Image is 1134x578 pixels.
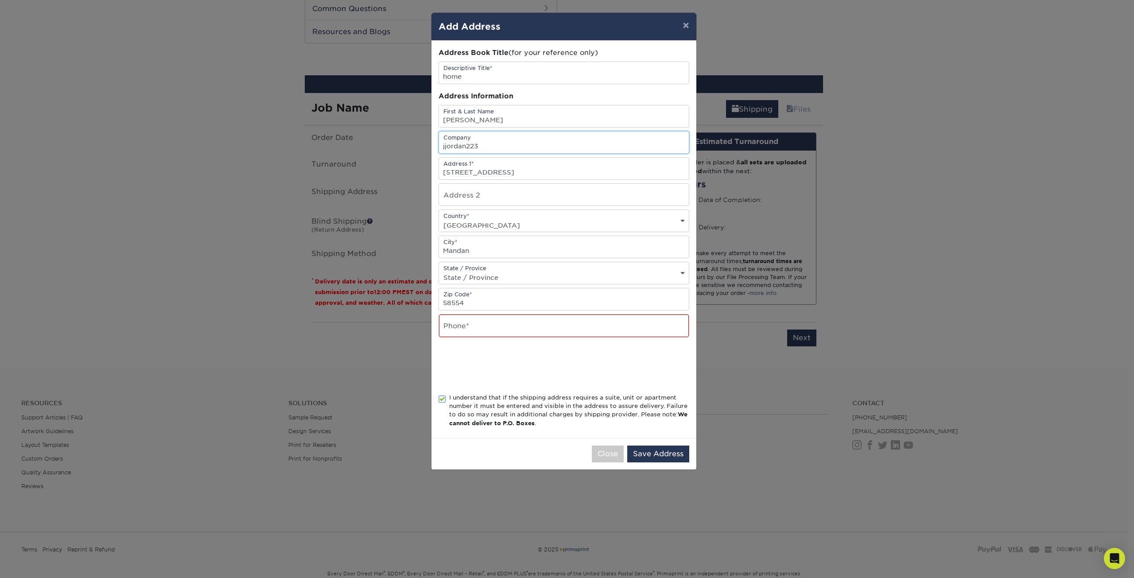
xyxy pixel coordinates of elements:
button: Save Address [627,446,689,462]
button: × [676,13,696,38]
b: We cannot deliver to P.O. Boxes [449,411,687,426]
div: Open Intercom Messenger [1104,548,1125,569]
div: (for your reference only) [439,48,689,58]
button: Close [592,446,624,462]
iframe: reCAPTCHA [439,348,573,383]
span: Address Book Title [439,48,509,57]
div: Address Information [439,91,689,101]
h4: Add Address [439,20,689,33]
div: I understand that if the shipping address requires a suite, unit or apartment number it must be e... [449,393,689,428]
